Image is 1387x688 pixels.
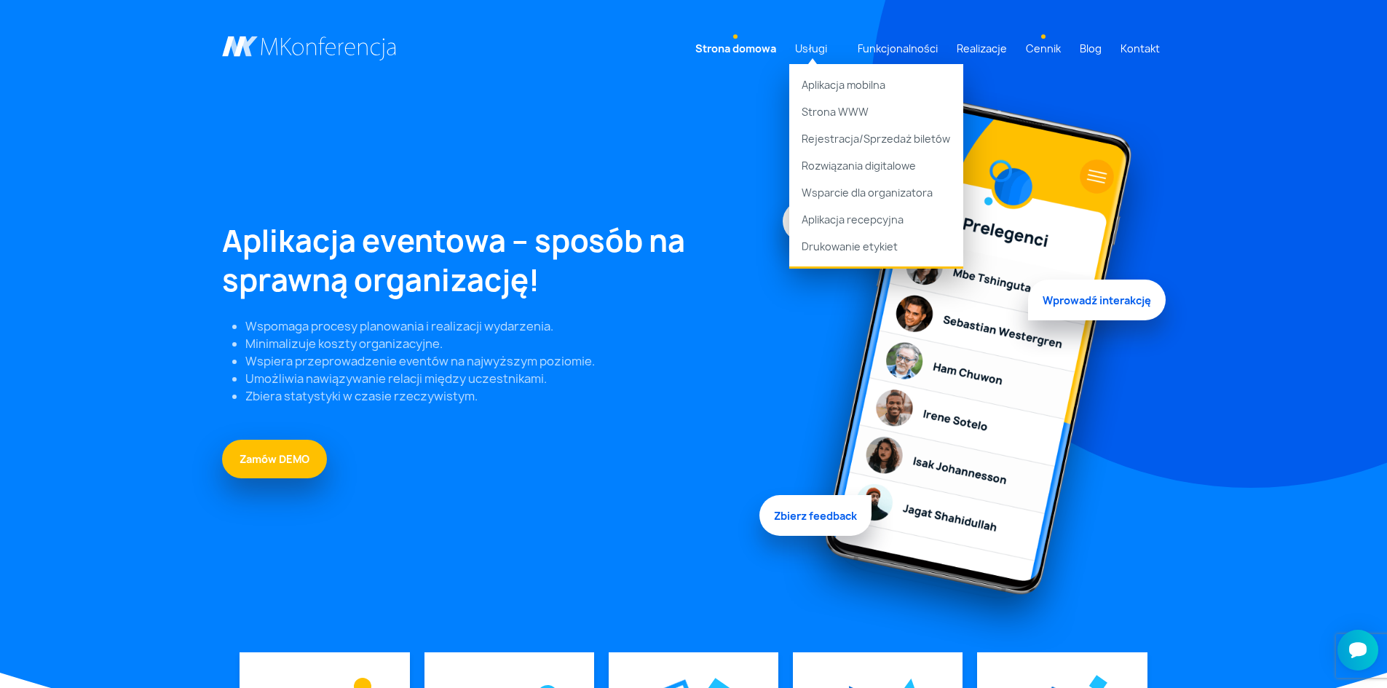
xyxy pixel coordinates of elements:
[951,35,1013,62] a: Realizacje
[245,352,765,370] li: Wspiera przeprowadzenie eventów na najwyższym poziomie.
[789,125,963,152] a: Rejestracja/Sprzedaż biletów
[245,387,765,405] li: Zbiera statystyki w czasie rzeczywistym.
[1020,35,1067,62] a: Cennik
[789,152,963,179] a: Rozwiązania digitalowe
[689,35,782,62] a: Strona domowa
[222,440,327,478] a: Zamów DEMO
[789,179,963,206] a: Wsparcie dla organizatora
[783,82,1166,652] img: Graficzny element strony
[245,317,765,335] li: Wspomaga procesy planowania i realizacji wydarzenia.
[1028,275,1166,316] span: Wprowadź interakcję
[1337,630,1378,671] iframe: Smartsupp widget button
[852,35,944,62] a: Funkcjonalności
[789,233,963,267] a: Drukowanie etykiet
[789,64,963,98] a: Aplikacja mobilna
[1074,35,1107,62] a: Blog
[759,491,872,531] span: Zbierz feedback
[789,206,963,233] a: Aplikacja recepcyjna
[783,205,912,246] span: Informuj na bieżąco
[245,335,765,352] li: Minimalizuje koszty organizacyjne.
[789,98,963,125] a: Strona WWW
[1115,35,1166,62] a: Kontakt
[222,221,765,300] h1: Aplikacja eventowa – sposób na sprawną organizację!
[245,370,765,387] li: Umożliwia nawiązywanie relacji między uczestnikami.
[789,35,833,62] a: Usługi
